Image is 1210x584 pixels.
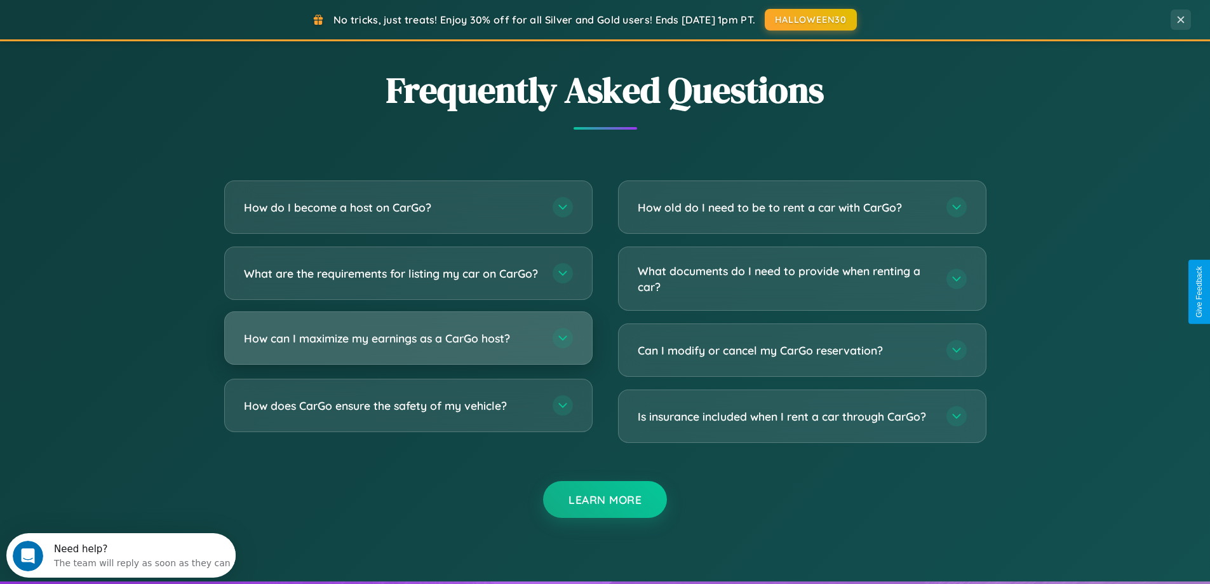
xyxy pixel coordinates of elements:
[5,5,236,40] div: Open Intercom Messenger
[333,13,755,26] span: No tricks, just treats! Enjoy 30% off for all Silver and Gold users! Ends [DATE] 1pm PT.
[543,481,667,518] button: Learn More
[6,533,236,578] iframe: Intercom live chat discovery launcher
[244,266,540,282] h3: What are the requirements for listing my car on CarGo?
[48,21,224,34] div: The team will reply as soon as they can
[244,200,540,215] h3: How do I become a host on CarGo?
[638,343,934,358] h3: Can I modify or cancel my CarGo reservation?
[13,541,43,571] iframe: Intercom live chat
[638,263,934,294] h3: What documents do I need to provide when renting a car?
[638,200,934,215] h3: How old do I need to be to rent a car with CarGo?
[765,9,857,31] button: HALLOWEEN30
[244,330,540,346] h3: How can I maximize my earnings as a CarGo host?
[224,65,986,114] h2: Frequently Asked Questions
[1195,266,1204,318] div: Give Feedback
[244,398,540,414] h3: How does CarGo ensure the safety of my vehicle?
[638,409,934,424] h3: Is insurance included when I rent a car through CarGo?
[48,11,224,21] div: Need help?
